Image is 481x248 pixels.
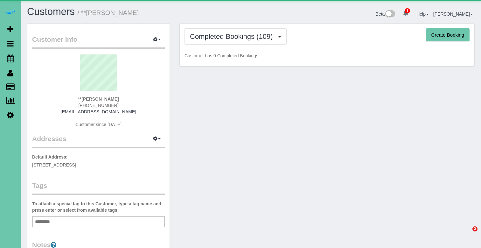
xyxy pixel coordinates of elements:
label: To attach a special tag to this Customer, type a tag name and press enter or select from availabl... [32,201,165,213]
span: 3 [405,8,410,13]
a: Beta [376,11,395,17]
small: / **[PERSON_NAME] [78,9,139,16]
span: 2 [472,226,478,231]
iframe: Intercom live chat [459,226,475,242]
span: Completed Bookings (109) [190,32,276,40]
span: [STREET_ADDRESS] [32,162,76,167]
strong: **[PERSON_NAME] [78,96,119,102]
p: Customer has 0 Completed Bookings [185,53,470,59]
button: Completed Bookings (109) [185,28,287,45]
legend: Tags [32,181,165,195]
a: Help [416,11,429,17]
img: New interface [385,10,395,18]
label: Default Address: [32,154,68,160]
a: Customers [27,6,75,17]
a: [PERSON_NAME] [433,11,473,17]
button: Create Booking [426,28,470,42]
span: [PHONE_NUMBER] [78,103,118,108]
img: Automaid Logo [4,6,17,15]
legend: Customer Info [32,35,165,49]
span: Customer since [DATE] [75,122,122,127]
a: [EMAIL_ADDRESS][DOMAIN_NAME] [61,109,136,114]
a: 3 [400,6,412,20]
